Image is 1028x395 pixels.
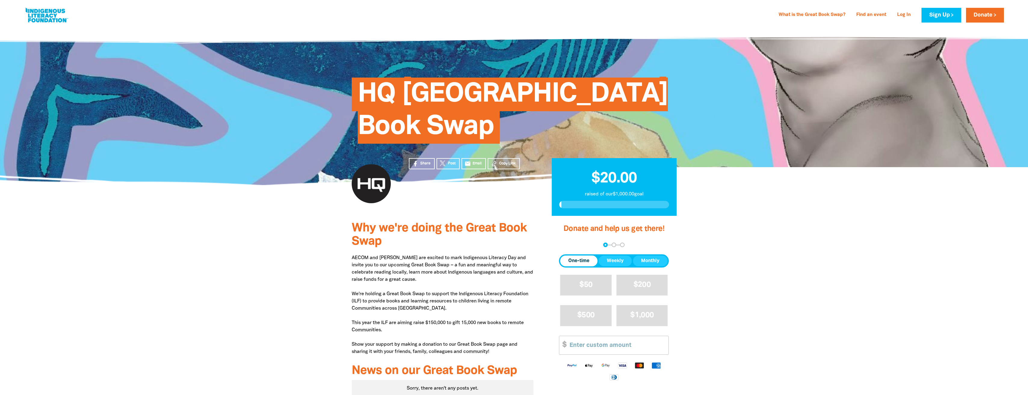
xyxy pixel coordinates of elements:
[352,364,534,378] h3: News on our Great Book Swap
[606,374,622,381] img: Diners Club logo
[358,82,668,144] span: HQ [GEOGRAPHIC_DATA] Book Swap
[603,243,608,247] button: Navigate to step 1 of 3 to enter your donation amount
[559,357,669,385] div: Available payment methods
[577,312,594,319] span: $500
[612,243,616,247] button: Navigate to step 2 of 3 to enter your details
[894,10,914,20] a: Log In
[352,223,527,247] span: Why we're doing the Great Book Swap
[614,362,631,369] img: Visa logo
[599,256,632,266] button: Weekly
[352,254,534,355] p: AECOM and [PERSON_NAME] are excited to mark Indigenous Literacy Day and invite you to our upcomin...
[591,172,637,185] span: $20.00
[473,161,482,166] span: Email
[560,275,612,295] button: $50
[448,161,455,166] span: Post
[579,281,592,288] span: $50
[775,10,849,20] a: What is the Great Book Swap?
[853,10,890,20] a: Find an event
[420,161,431,166] span: Share
[648,362,665,369] img: American Express logo
[499,161,516,166] span: Copy Link
[921,8,961,23] a: Sign Up
[409,158,435,169] a: Share
[465,161,471,167] i: email
[559,191,669,198] p: raised of our $1,000.00 goal
[641,257,659,265] span: Monthly
[597,362,614,369] img: Google Pay logo
[616,305,668,326] button: $1,000
[462,158,486,169] a: emailEmail
[560,256,597,266] button: One-time
[631,362,648,369] img: Mastercard logo
[563,362,580,369] img: Paypal logo
[560,305,612,326] button: $500
[634,281,651,288] span: $200
[437,158,460,169] a: Post
[488,158,520,169] button: Copy Link
[616,275,668,295] button: $200
[580,362,597,369] img: Apple Pay logo
[633,256,668,266] button: Monthly
[620,243,625,247] button: Navigate to step 3 of 3 to enter your payment details
[607,257,624,265] span: Weekly
[563,225,665,232] span: Donate and help us get there!
[565,336,668,354] input: Enter custom amount
[568,257,589,265] span: One-time
[559,336,566,354] span: $
[559,254,669,268] div: Donation frequency
[630,312,654,319] span: $1,000
[966,8,1004,23] a: Donate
